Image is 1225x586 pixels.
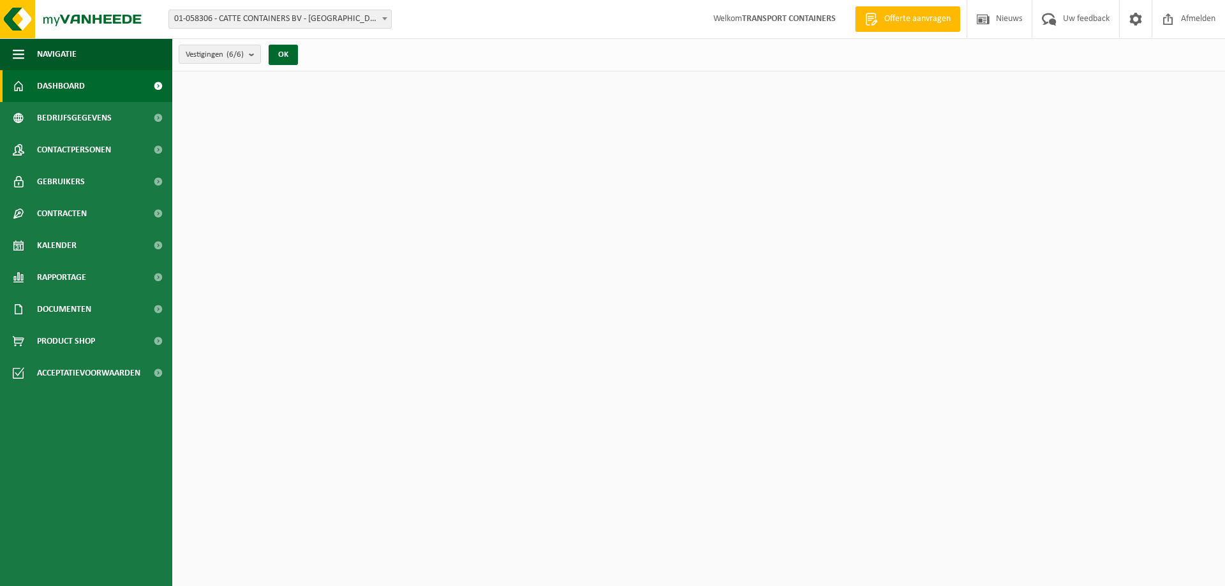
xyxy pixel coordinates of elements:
span: Rapportage [37,261,86,293]
span: Offerte aanvragen [881,13,954,26]
a: Offerte aanvragen [855,6,960,32]
span: Vestigingen [186,45,244,64]
button: OK [269,45,298,65]
span: Dashboard [37,70,85,102]
span: Product Shop [37,325,95,357]
button: Vestigingen(6/6) [179,45,261,64]
span: 01-058306 - CATTE CONTAINERS BV - OUDENAARDE [168,10,392,29]
span: Gebruikers [37,166,85,198]
span: Contactpersonen [37,134,111,166]
span: Contracten [37,198,87,230]
span: 01-058306 - CATTE CONTAINERS BV - OUDENAARDE [169,10,391,28]
span: Bedrijfsgegevens [37,102,112,134]
count: (6/6) [226,50,244,59]
span: Documenten [37,293,91,325]
span: Navigatie [37,38,77,70]
span: Kalender [37,230,77,261]
span: Acceptatievoorwaarden [37,357,140,389]
strong: TRANSPORT CONTAINERS [742,14,836,24]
